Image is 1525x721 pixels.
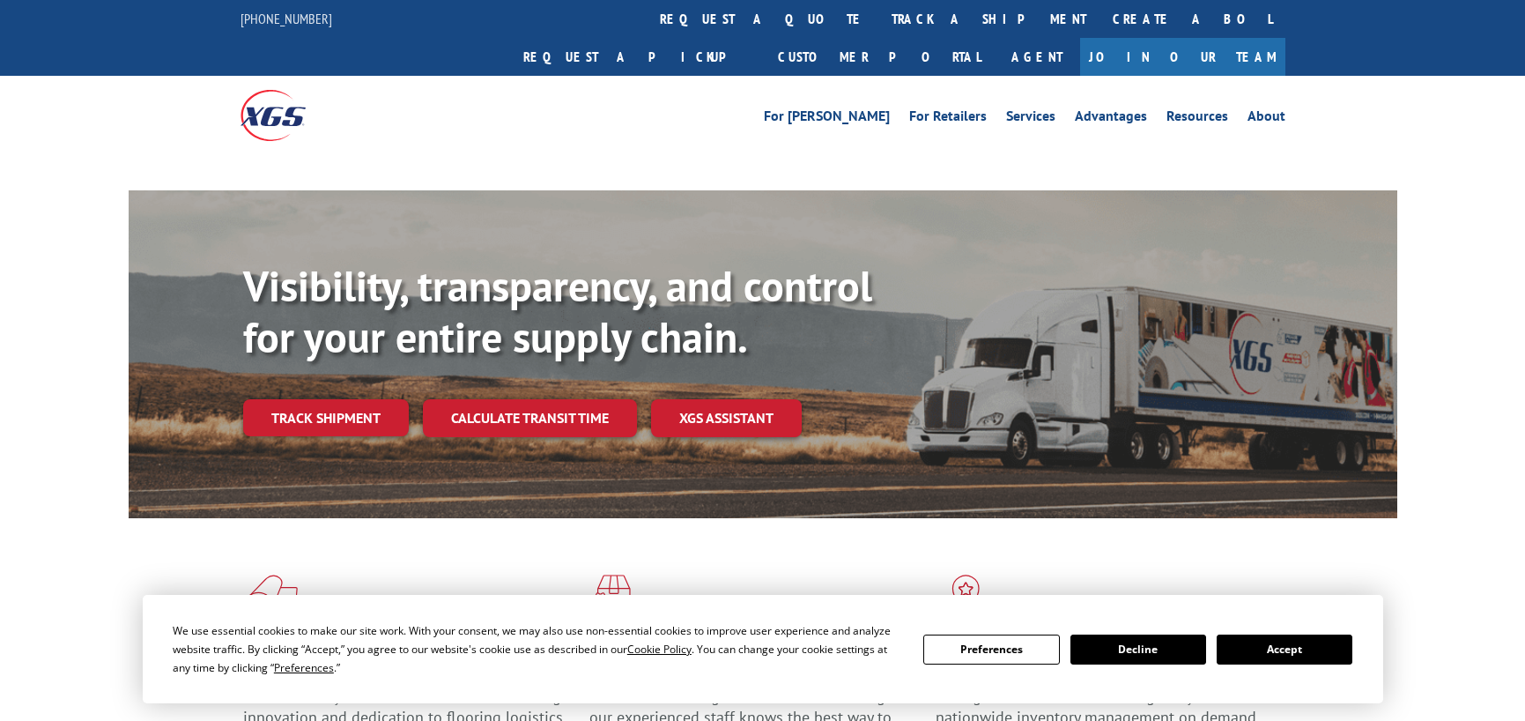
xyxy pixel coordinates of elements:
a: For [PERSON_NAME] [764,109,890,129]
span: Preferences [274,660,334,675]
a: About [1247,109,1285,129]
a: Join Our Team [1080,38,1285,76]
b: Visibility, transparency, and control for your entire supply chain. [243,258,872,364]
a: Track shipment [243,399,409,436]
a: Calculate transit time [423,399,637,437]
div: Cookie Consent Prompt [143,595,1383,703]
a: [PHONE_NUMBER] [241,10,332,27]
a: Advantages [1075,109,1147,129]
div: We use essential cookies to make our site work. With your consent, we may also use non-essential ... [173,621,902,677]
button: Preferences [923,635,1059,665]
a: Customer Portal [765,38,994,76]
a: XGS ASSISTANT [651,399,802,437]
button: Accept [1217,635,1352,665]
img: xgs-icon-focused-on-flooring-red [589,575,631,621]
img: xgs-icon-flagship-distribution-model-red [936,575,996,621]
span: Cookie Policy [627,642,692,657]
a: Services [1006,109,1055,129]
button: Decline [1070,635,1206,665]
a: Resources [1166,109,1228,129]
a: For Retailers [909,109,987,129]
img: xgs-icon-total-supply-chain-intelligence-red [243,575,298,621]
a: Agent [994,38,1080,76]
a: Request a pickup [510,38,765,76]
